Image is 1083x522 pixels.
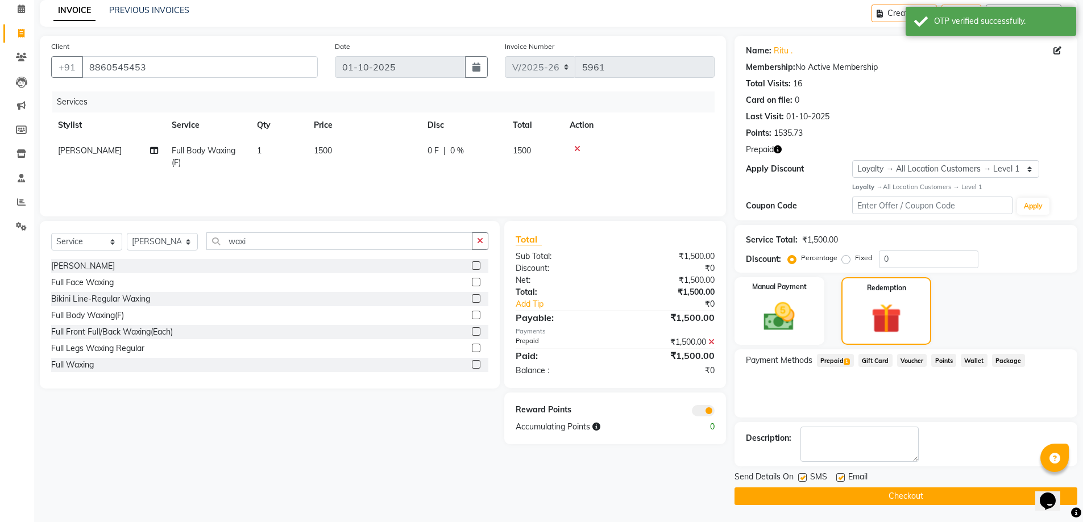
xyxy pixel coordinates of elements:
label: Invoice Number [505,41,554,52]
div: Last Visit: [746,111,784,123]
div: 1535.73 [774,127,803,139]
button: Apply [1017,198,1049,215]
button: Open Invoices [986,5,1061,22]
div: Full Body Waxing(F) [51,310,124,321]
div: No Active Membership [746,61,1066,73]
input: Search by Name/Mobile/Email/Code [82,56,318,78]
div: Discount: [746,253,781,265]
span: Wallet [961,354,987,367]
input: Enter Offer / Coupon Code [852,197,1013,214]
div: Description: [746,432,791,444]
div: 01-10-2025 [786,111,829,123]
div: Name: [746,45,771,57]
th: Disc [421,112,506,138]
a: PREVIOUS INVOICES [109,5,189,15]
div: All Location Customers → Level 1 [852,182,1066,192]
span: Full Body Waxing(F) [172,145,235,168]
div: Full Waxing [51,359,94,371]
th: Price [307,112,421,138]
div: ₹1,500.00 [615,336,723,348]
a: Ritu . [774,45,792,57]
div: 0 [669,421,723,433]
label: Manual Payment [752,282,807,292]
span: 1500 [314,145,332,156]
div: 0 [795,94,799,106]
span: 0 % [450,145,464,157]
div: Accumulating Points [507,421,669,433]
span: 1 [257,145,262,156]
button: Checkout [735,487,1077,505]
div: 16 [793,78,802,90]
div: Apply Discount [746,163,853,175]
div: ₹0 [633,298,723,310]
span: [PERSON_NAME] [58,145,122,156]
span: Prepaid [746,144,774,156]
span: Email [848,471,868,485]
input: Search or Scan [206,232,472,250]
div: Balance : [507,365,615,377]
div: Payable: [507,311,615,324]
div: ₹0 [615,262,723,274]
label: Client [51,41,69,52]
label: Redemption [867,283,906,293]
div: Net: [507,274,615,286]
button: +91 [51,56,83,78]
span: 0 F [428,145,439,157]
div: ₹1,500.00 [615,250,723,262]
div: ₹1,500.00 [615,286,723,298]
span: Prepaid [817,354,854,367]
span: Package [992,354,1025,367]
span: Send Details On [735,471,794,485]
span: Gift Card [858,354,893,367]
div: Paid: [507,349,615,362]
th: Total [506,112,563,138]
div: Discount: [507,262,615,274]
div: Full Legs Waxing Regular [51,343,144,354]
button: Save [941,5,981,22]
span: Payment Methods [746,354,812,366]
strong: Loyalty → [852,183,882,191]
th: Qty [250,112,307,138]
span: 1 [844,358,850,365]
div: ₹1,500.00 [615,311,723,324]
div: Sub Total: [507,250,615,262]
span: Total [516,233,542,245]
div: Prepaid [507,336,615,348]
div: Points: [746,127,771,139]
div: Reward Points [507,404,615,416]
div: ₹0 [615,365,723,377]
iframe: chat widget [1035,477,1072,511]
div: ₹1,500.00 [615,274,723,286]
div: ₹1,500.00 [615,349,723,362]
div: Services [52,91,723,112]
div: OTP verified successfully. [934,15,1068,27]
span: SMS [810,471,827,485]
div: Coupon Code [746,200,853,212]
a: INVOICE [53,1,96,21]
div: Total: [507,286,615,298]
div: [PERSON_NAME] [51,260,115,272]
img: _gift.svg [862,300,911,337]
div: Bikini Line-Regular Waxing [51,293,150,305]
button: Create New [872,5,937,22]
div: Card on file: [746,94,792,106]
div: Full Front Full/Back Waxing(Each) [51,326,173,338]
span: 1500 [513,145,531,156]
img: _cash.svg [754,299,804,335]
div: Membership: [746,61,795,73]
div: Full Face Waxing [51,277,114,289]
th: Service [165,112,250,138]
div: ₹1,500.00 [802,234,838,246]
div: Service Total: [746,234,798,246]
div: Total Visits: [746,78,791,90]
label: Date [335,41,350,52]
span: Points [931,354,956,367]
span: | [443,145,446,157]
a: Add Tip [507,298,633,310]
th: Action [563,112,715,138]
th: Stylist [51,112,165,138]
span: Voucher [897,354,927,367]
label: Percentage [801,253,837,263]
div: Payments [516,327,714,336]
label: Fixed [855,253,872,263]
